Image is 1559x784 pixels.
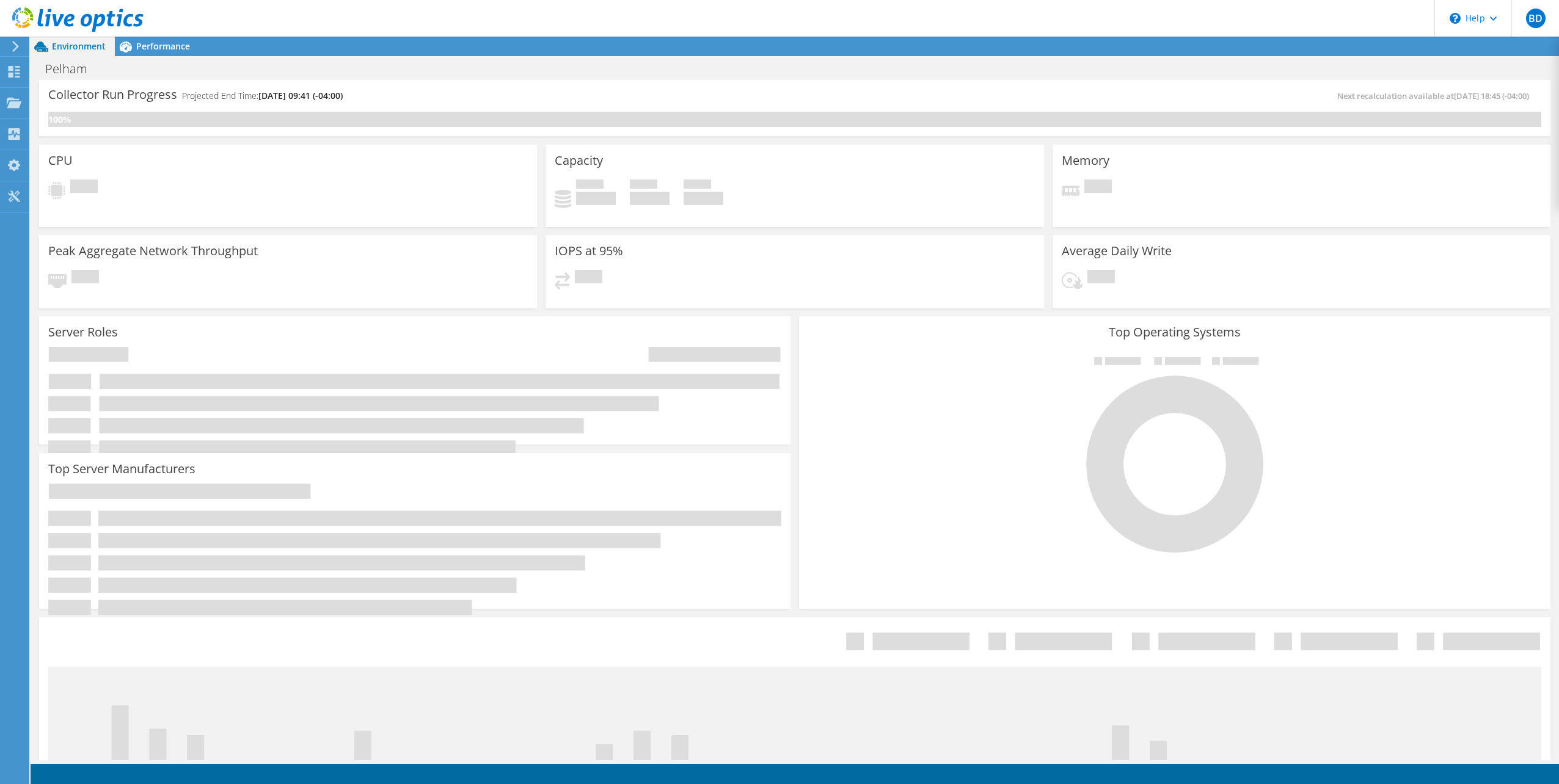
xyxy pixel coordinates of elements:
[258,90,343,101] span: [DATE] 09:41 (-04:00)
[71,270,99,286] span: Pending
[555,154,603,167] h3: Capacity
[576,192,616,205] h4: 0 GiB
[684,180,711,192] span: Total
[576,180,604,192] span: Used
[1526,9,1546,28] span: BD
[575,270,602,286] span: Pending
[48,325,118,339] h3: Server Roles
[1454,90,1529,101] span: [DATE] 18:45 (-04:00)
[1084,180,1112,196] span: Pending
[630,192,670,205] h4: 0 GiB
[48,244,258,258] h3: Peak Aggregate Network Throughput
[555,244,623,258] h3: IOPS at 95%
[40,62,106,76] h1: Pelham
[630,180,657,192] span: Free
[808,325,1541,339] h3: Top Operating Systems
[52,40,106,52] span: Environment
[684,192,723,205] h4: 0 GiB
[1062,154,1109,167] h3: Memory
[1062,244,1172,258] h3: Average Daily Write
[1087,270,1115,286] span: Pending
[48,462,195,476] h3: Top Server Manufacturers
[182,89,343,103] h4: Projected End Time:
[1450,13,1461,24] svg: \n
[1337,90,1535,101] span: Next recalculation available at
[48,154,73,167] h3: CPU
[70,180,98,196] span: Pending
[136,40,190,52] span: Performance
